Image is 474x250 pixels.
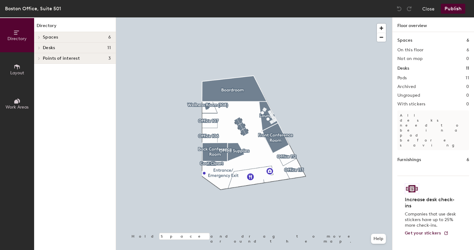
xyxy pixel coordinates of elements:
[34,22,116,32] h1: Directory
[397,102,426,107] h2: With stickers
[397,37,412,44] h1: Spaces
[405,211,458,228] p: Companies that use desk stickers have up to 25% more check-ins.
[392,17,474,32] h1: Floor overview
[405,230,441,236] span: Get your stickers
[405,197,458,209] h4: Increase desk check-ins
[108,56,111,61] span: 3
[467,37,469,44] h1: 6
[108,35,111,40] span: 6
[6,104,29,110] span: Work Areas
[397,48,424,53] h2: On this floor
[422,4,435,14] button: Close
[10,70,24,76] span: Layout
[107,45,111,50] span: 11
[466,84,469,89] h2: 0
[466,56,469,61] h2: 0
[5,5,61,12] div: Boston Office, Suite 501
[405,231,449,236] a: Get your stickers
[397,156,421,163] h1: Furnishings
[441,4,465,14] button: Publish
[466,65,469,72] h1: 11
[405,183,419,194] img: Sticker logo
[43,56,80,61] span: Points of interest
[371,234,386,244] button: Help
[467,48,469,53] h2: 6
[406,6,412,12] img: Redo
[397,110,469,150] p: All desks need to be in a pod before saving
[466,76,469,81] h2: 11
[397,56,423,61] h2: Not on map
[396,6,402,12] img: Undo
[397,93,420,98] h2: Ungrouped
[397,76,407,81] h2: Pods
[397,65,409,72] h1: Desks
[397,84,416,89] h2: Archived
[7,36,27,41] span: Directory
[43,45,55,50] span: Desks
[43,35,58,40] span: Spaces
[466,102,469,107] h2: 0
[467,156,469,163] h1: 6
[466,93,469,98] h2: 0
